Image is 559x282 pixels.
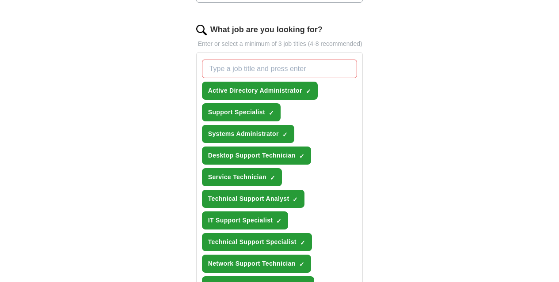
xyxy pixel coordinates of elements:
span: ✓ [300,239,305,246]
span: Desktop Support Technician [208,151,296,160]
button: Network Support Technician✓ [202,255,311,273]
button: Desktop Support Technician✓ [202,147,311,165]
label: What job are you looking for? [210,24,323,36]
span: ✓ [306,88,311,95]
button: Service Technician✓ [202,168,282,186]
button: Active Directory Administrator✓ [202,82,318,100]
button: Technical Support Analyst✓ [202,190,305,208]
span: ✓ [299,153,304,160]
button: Support Specialist✓ [202,103,281,121]
span: Systems Administrator [208,129,279,139]
span: ✓ [269,109,274,117]
span: ✓ [282,131,288,138]
button: Technical Support Specialist✓ [202,233,312,251]
img: search.png [196,25,207,35]
span: Active Directory Administrator [208,86,302,95]
span: IT Support Specialist [208,216,273,225]
button: IT Support Specialist✓ [202,211,289,229]
span: ✓ [276,218,281,225]
span: Technical Support Analyst [208,194,289,203]
span: Technical Support Specialist [208,237,297,247]
span: ✓ [293,196,298,203]
span: Support Specialist [208,108,265,117]
span: Network Support Technician [208,259,296,268]
input: Type a job title and press enter [202,60,357,78]
button: Systems Administrator✓ [202,125,294,143]
p: Enter or select a minimum of 3 job titles (4-8 recommended) [196,39,363,49]
span: ✓ [270,174,275,181]
span: ✓ [299,261,304,268]
span: Service Technician [208,173,266,182]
